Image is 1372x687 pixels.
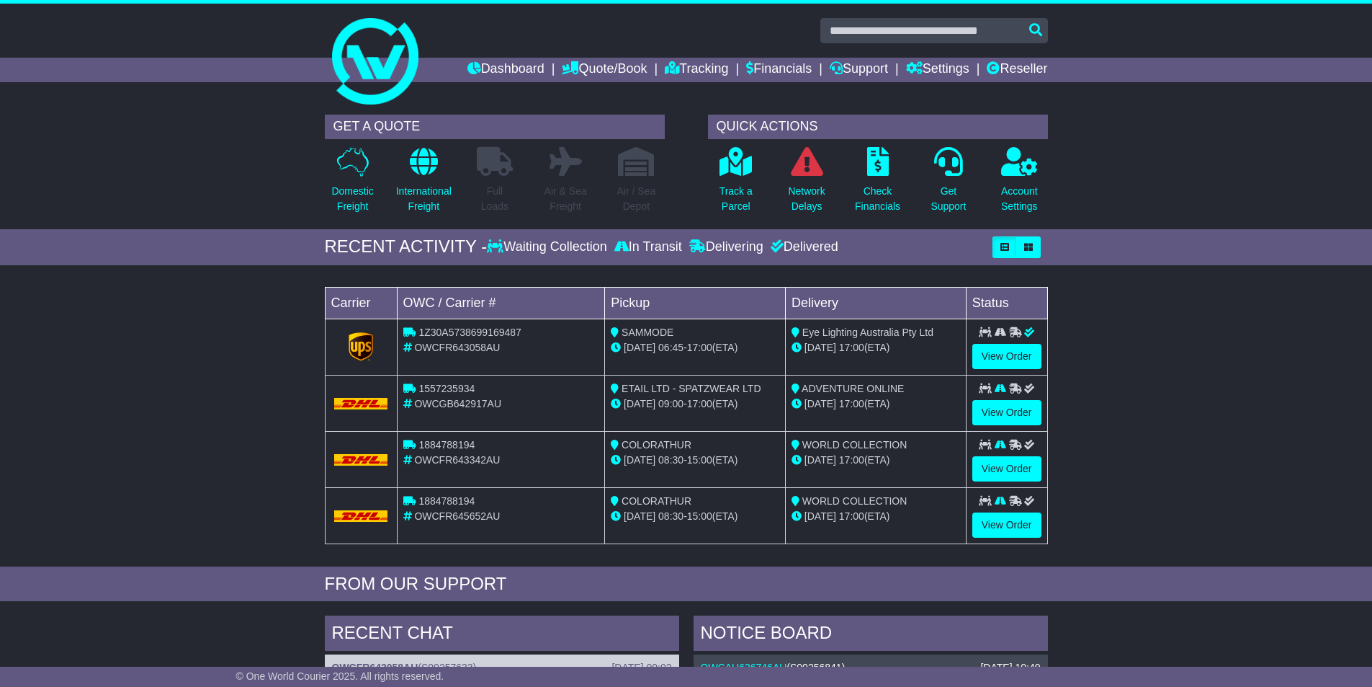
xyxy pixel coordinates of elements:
[972,344,1041,369] a: View Order
[1001,184,1038,214] p: Account Settings
[719,184,753,214] p: Track a Parcel
[396,184,452,214] p: International Freight
[414,398,501,409] span: OWCGB642917AU
[830,58,888,82] a: Support
[414,454,500,466] span: OWCFR643342AU
[694,616,1048,655] div: NOTICE BOARD
[785,287,966,319] td: Delivery
[972,400,1041,425] a: View Order
[787,146,825,222] a: NetworkDelays
[325,574,1048,595] div: FROM OUR SUPPORT
[1000,146,1039,222] a: AccountSettings
[236,670,444,682] span: © One World Courier 2025. All rights reserved.
[855,184,900,214] p: Check Financials
[418,495,475,507] span: 1884788194
[414,342,500,353] span: OWCFR643058AU
[349,332,373,361] img: GetCarrierServiceLogo
[839,398,864,409] span: 17:00
[708,115,1048,139] div: QUICK ACTIONS
[395,146,452,222] a: InternationalFreight
[802,383,904,394] span: ADVENTURE ONLINE
[930,146,967,222] a: GetSupport
[665,58,728,82] a: Tracking
[611,239,686,255] div: In Transit
[477,184,513,214] p: Full Loads
[325,287,397,319] td: Carrier
[418,439,475,451] span: 1884788194
[611,509,779,524] div: - (ETA)
[544,184,587,214] p: Air & Sea Freight
[624,398,655,409] span: [DATE]
[418,327,521,338] span: 1Z30A5738699169487
[418,383,475,394] span: 1557235934
[467,58,544,82] a: Dashboard
[611,662,671,674] div: [DATE] 09:02
[624,342,655,353] span: [DATE]
[802,439,907,451] span: WORLD COLLECTION
[839,510,864,522] span: 17:00
[624,510,655,522] span: [DATE]
[719,146,753,222] a: Track aParcel
[421,662,473,673] span: S00257633
[746,58,812,82] a: Financials
[792,509,960,524] div: (ETA)
[788,184,825,214] p: Network Delays
[687,510,712,522] span: 15:00
[605,287,786,319] td: Pickup
[658,342,683,353] span: 06:45
[686,239,767,255] div: Delivering
[611,396,779,412] div: - (ETA)
[331,184,373,214] p: Domestic Freight
[966,287,1047,319] td: Status
[701,662,1041,674] div: ( )
[658,454,683,466] span: 08:30
[617,184,656,214] p: Air / Sea Depot
[804,454,836,466] span: [DATE]
[792,453,960,468] div: (ETA)
[332,662,672,674] div: ( )
[622,439,691,451] span: COLORATHUR
[622,383,761,394] span: ETAIL LTD - SPATZWEAR LTD
[931,184,966,214] p: Get Support
[687,342,712,353] span: 17:00
[622,327,673,338] span: SAMMODE
[658,510,683,522] span: 08:30
[767,239,838,255] div: Delivered
[687,398,712,409] span: 17:00
[802,495,907,507] span: WORLD COLLECTION
[906,58,969,82] a: Settings
[701,662,787,673] a: OWCAU636746AU
[839,342,864,353] span: 17:00
[622,495,691,507] span: COLORATHUR
[792,396,960,412] div: (ETA)
[972,513,1041,538] a: View Order
[414,510,500,522] span: OWCFR645652AU
[325,115,665,139] div: GET A QUOTE
[987,58,1047,82] a: Reseller
[325,236,488,257] div: RECENT ACTIVITY -
[397,287,605,319] td: OWC / Carrier #
[325,616,679,655] div: RECENT CHAT
[658,398,683,409] span: 09:00
[802,327,933,338] span: Eye Lighting Australia Pty Ltd
[332,662,418,673] a: OWCFR643058AU
[624,454,655,466] span: [DATE]
[611,453,779,468] div: - (ETA)
[804,398,836,409] span: [DATE]
[854,146,901,222] a: CheckFinancials
[804,510,836,522] span: [DATE]
[804,342,836,353] span: [DATE]
[334,510,388,522] img: DHL.png
[687,454,712,466] span: 15:00
[334,454,388,466] img: DHL.png
[562,58,647,82] a: Quote/Book
[487,239,610,255] div: Waiting Collection
[839,454,864,466] span: 17:00
[980,662,1040,674] div: [DATE] 10:40
[611,340,779,355] div: - (ETA)
[972,456,1041,482] a: View Order
[331,146,374,222] a: DomesticFreight
[792,340,960,355] div: (ETA)
[790,662,842,673] span: S00256841
[334,398,388,409] img: DHL.png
